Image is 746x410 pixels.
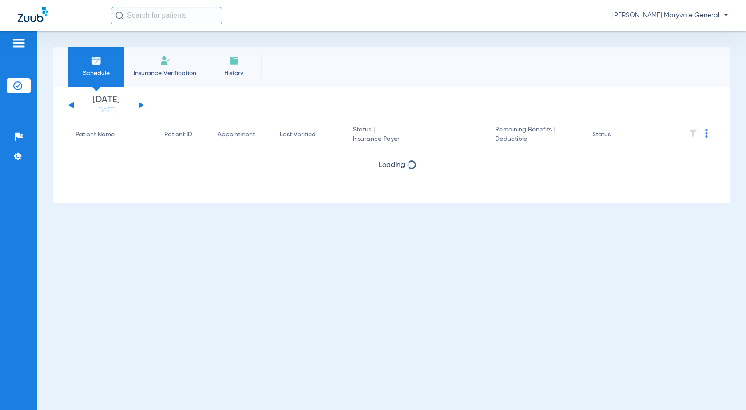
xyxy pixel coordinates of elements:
img: Zuub Logo [18,7,48,22]
span: Schedule [75,69,117,78]
span: Insurance Payer [353,135,481,144]
div: Patient Name [75,130,115,139]
img: Search Icon [115,12,123,20]
img: Manual Insurance Verification [160,56,171,66]
span: Insurance Verification [131,69,199,78]
th: Status | [346,123,488,147]
input: Search for patients [111,7,222,24]
a: [DATE] [79,106,133,115]
th: Status [585,123,645,147]
img: group-dot-blue.svg [705,129,708,138]
img: History [229,56,239,66]
span: [PERSON_NAME] Maryvale General [612,11,728,20]
img: hamburger-icon [12,38,26,48]
div: Patient ID [164,130,203,139]
div: Appointment [218,130,255,139]
span: Deductible [495,135,578,144]
span: History [213,69,255,78]
th: Remaining Benefits | [488,123,585,147]
li: [DATE] [79,96,133,115]
div: Last Verified [280,130,339,139]
img: filter.svg [689,129,698,138]
div: Patient ID [164,130,192,139]
div: Last Verified [280,130,316,139]
img: Schedule [91,56,102,66]
div: Appointment [218,130,266,139]
span: Loading [379,162,405,169]
div: Patient Name [75,130,150,139]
